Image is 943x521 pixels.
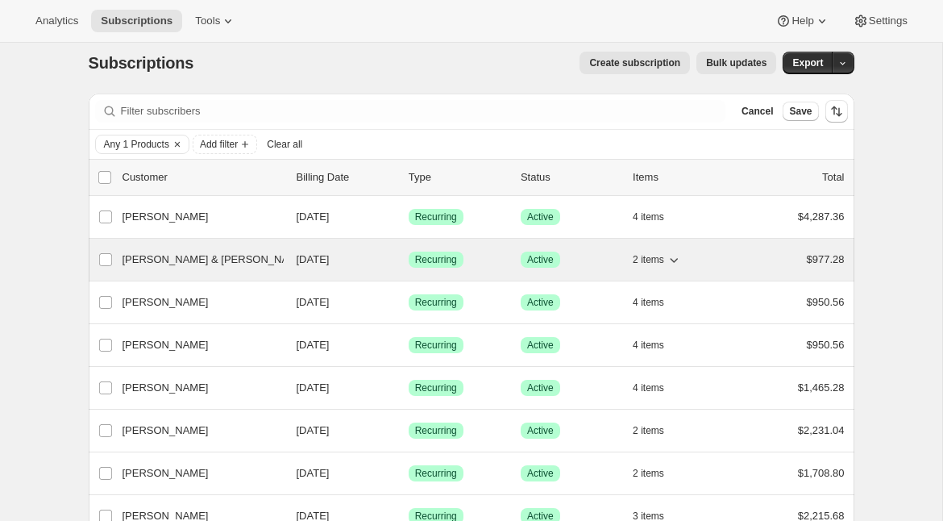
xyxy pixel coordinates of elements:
p: Customer [123,169,284,185]
span: Active [527,210,554,223]
span: [DATE] [297,296,330,308]
div: [PERSON_NAME][DATE]SuccessRecurringSuccessActive2 items$2,231.04 [123,419,845,442]
span: [PERSON_NAME] [123,465,209,481]
button: [PERSON_NAME] [113,290,274,315]
div: Items [633,169,732,185]
span: Analytics [35,15,78,27]
button: [PERSON_NAME] [113,332,274,358]
span: Create subscription [589,56,680,69]
div: [PERSON_NAME][DATE]SuccessRecurringSuccessActive4 items$950.56 [123,291,845,314]
button: Clear [169,135,185,153]
button: 4 items [633,291,682,314]
span: $2,231.04 [798,424,845,436]
span: 2 items [633,253,664,266]
span: Add filter [200,138,238,151]
button: Any 1 Products [96,135,169,153]
button: Settings [843,10,917,32]
span: [DATE] [297,467,330,479]
span: $1,465.28 [798,381,845,394]
span: Active [527,467,554,480]
span: 2 items [633,424,664,437]
div: [PERSON_NAME][DATE]SuccessRecurringSuccessActive2 items$1,708.80 [123,462,845,485]
span: 4 items [633,381,664,394]
button: Cancel [735,102,779,121]
span: 4 items [633,339,664,352]
span: Subscriptions [101,15,172,27]
span: Bulk updates [706,56,766,69]
button: Save [783,102,818,121]
button: Create subscription [580,52,690,74]
span: [PERSON_NAME] [123,294,209,311]
span: Clear all [267,138,302,151]
span: Active [527,424,554,437]
div: [PERSON_NAME][DATE]SuccessRecurringSuccessActive4 items$1,465.28 [123,377,845,399]
p: Billing Date [297,169,396,185]
span: Active [527,381,554,394]
p: Status [521,169,620,185]
span: 4 items [633,210,664,223]
span: 2 items [633,467,664,480]
button: Help [766,10,839,32]
span: Recurring [415,210,457,223]
span: Recurring [415,296,457,309]
button: Clear all [260,135,309,154]
button: 4 items [633,334,682,356]
span: Cancel [742,105,773,118]
span: $977.28 [807,253,845,265]
span: $950.56 [807,296,845,308]
span: $1,708.80 [798,467,845,479]
button: 2 items [633,248,682,271]
button: 2 items [633,462,682,485]
input: Filter subscribers [121,100,726,123]
span: [PERSON_NAME] [123,380,209,396]
span: [DATE] [297,210,330,223]
span: $4,287.36 [798,210,845,223]
span: $950.56 [807,339,845,351]
button: [PERSON_NAME] & [PERSON_NAME] [113,247,274,273]
span: Active [527,339,554,352]
span: Tools [195,15,220,27]
span: 4 items [633,296,664,309]
button: [PERSON_NAME] [113,375,274,401]
button: Export [783,52,833,74]
span: [PERSON_NAME] [123,337,209,353]
button: 4 items [633,206,682,228]
span: [DATE] [297,253,330,265]
div: CustomerBilling DateTypeStatusItemsTotal [123,169,845,185]
button: [PERSON_NAME] [113,461,274,486]
span: Active [527,296,554,309]
button: Add filter [193,135,257,154]
span: Recurring [415,381,457,394]
span: Any 1 Products [104,138,169,151]
span: Recurring [415,339,457,352]
span: Help [791,15,813,27]
span: [DATE] [297,424,330,436]
span: Save [789,105,812,118]
button: Analytics [26,10,88,32]
button: Subscriptions [91,10,182,32]
button: Sort the results [825,100,848,123]
button: [PERSON_NAME] [113,204,274,230]
span: [DATE] [297,339,330,351]
span: [PERSON_NAME] & [PERSON_NAME] [123,252,308,268]
button: Bulk updates [696,52,776,74]
p: Total [822,169,844,185]
span: Recurring [415,424,457,437]
span: Recurring [415,253,457,266]
span: Active [527,253,554,266]
span: Settings [869,15,908,27]
div: [PERSON_NAME] & [PERSON_NAME][DATE]SuccessRecurringSuccessActive2 items$977.28 [123,248,845,271]
span: [PERSON_NAME] [123,209,209,225]
span: Subscriptions [89,54,194,72]
button: [PERSON_NAME] [113,418,274,444]
span: Export [792,56,823,69]
div: [PERSON_NAME][DATE]SuccessRecurringSuccessActive4 items$4,287.36 [123,206,845,228]
span: Recurring [415,467,457,480]
span: [DATE] [297,381,330,394]
div: Type [409,169,508,185]
span: [PERSON_NAME] [123,423,209,439]
div: [PERSON_NAME][DATE]SuccessRecurringSuccessActive4 items$950.56 [123,334,845,356]
button: Tools [185,10,246,32]
button: 2 items [633,419,682,442]
button: 4 items [633,377,682,399]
